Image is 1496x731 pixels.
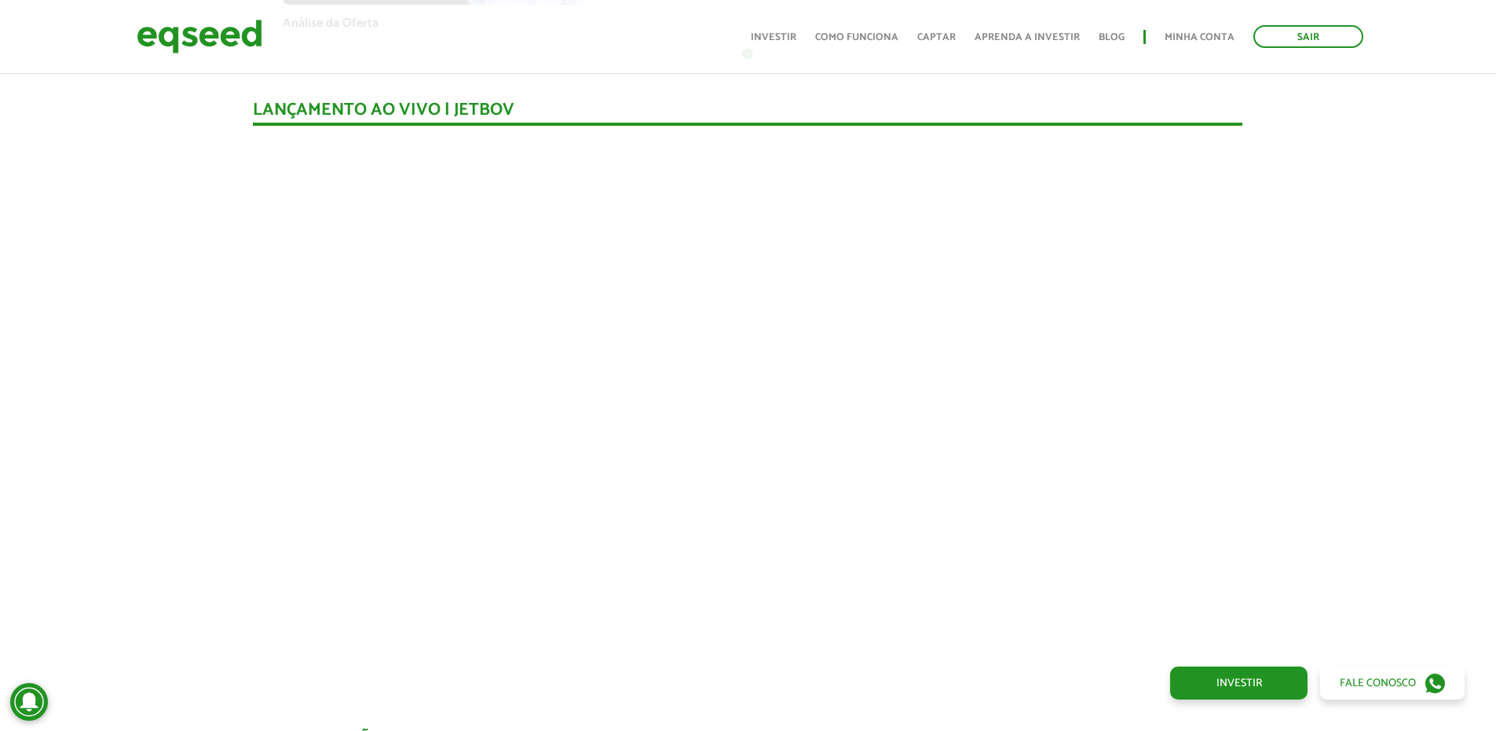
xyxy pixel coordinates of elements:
[1165,32,1234,42] a: Minha conta
[253,101,1242,126] div: Lançamento ao vivo | JetBov
[1170,667,1308,700] a: Investir
[751,32,796,42] a: Investir
[815,32,898,42] a: Como funciona
[1099,32,1125,42] a: Blog
[917,32,956,42] a: Captar
[137,16,262,57] img: EqSeed
[1253,25,1363,48] a: Sair
[975,32,1080,42] a: Aprenda a investir
[1320,667,1465,700] a: Fale conosco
